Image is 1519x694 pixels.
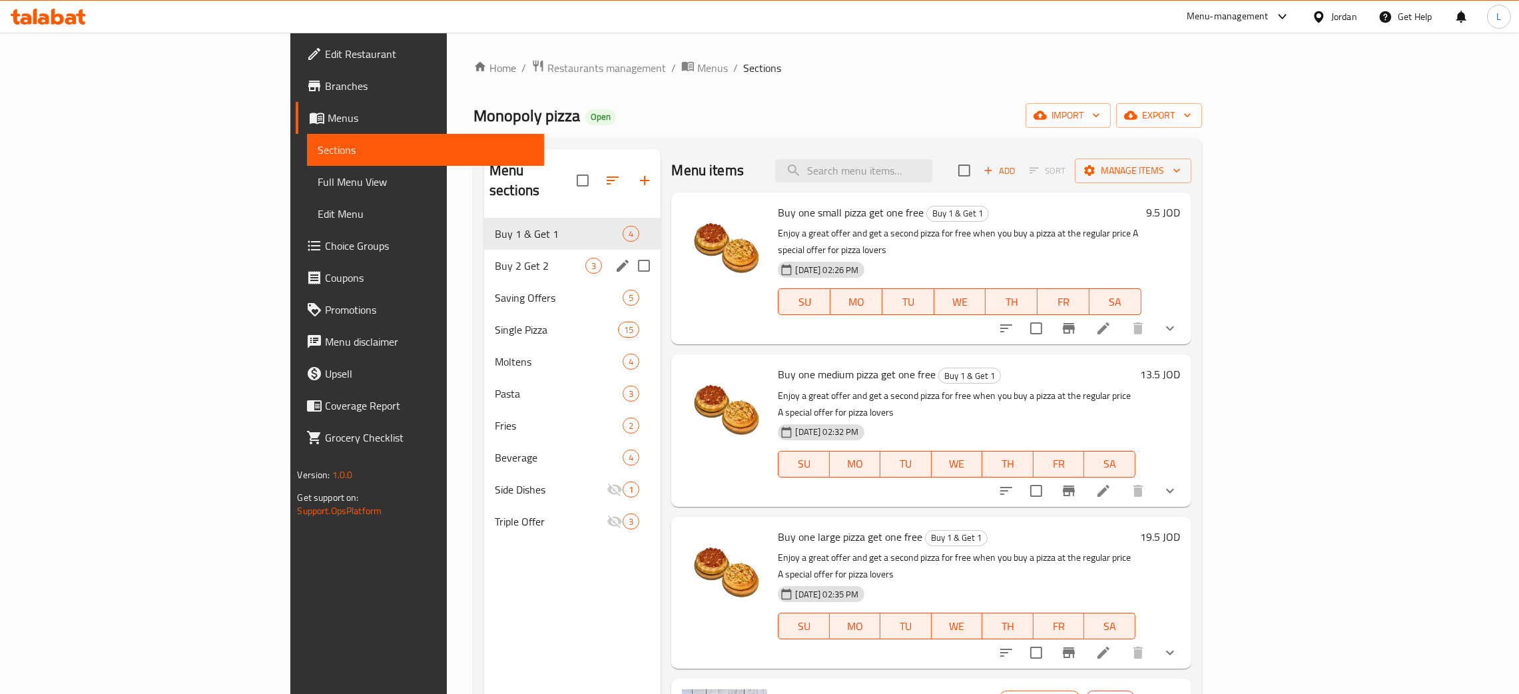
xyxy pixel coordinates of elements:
[1122,637,1154,669] button: delete
[307,198,544,230] a: Edit Menu
[296,230,544,262] a: Choice Groups
[1022,477,1050,505] span: Select to update
[886,617,926,636] span: TU
[990,637,1022,669] button: sort-choices
[671,60,676,76] li: /
[325,238,533,254] span: Choice Groups
[495,386,623,402] span: Pasta
[1053,312,1085,344] button: Branch-specific-item
[325,334,533,350] span: Menu disclaimer
[296,70,544,102] a: Branches
[1122,312,1154,344] button: delete
[982,163,1018,178] span: Add
[743,60,781,76] span: Sections
[585,111,616,123] span: Open
[932,451,982,478] button: WE
[1053,475,1085,507] button: Branch-specific-item
[939,368,1000,384] span: Buy 1 & Get 1
[1089,288,1141,315] button: SA
[784,454,824,474] span: SU
[830,613,880,639] button: MO
[484,314,661,346] div: Single Pizza15
[830,288,882,315] button: MO
[296,38,544,70] a: Edit Restaurant
[623,354,639,370] div: items
[978,161,1021,181] span: Add item
[926,206,989,222] div: Buy 1 & Get 1
[778,388,1135,421] p: Enjoy a great offer and get a second pizza for free when you buy a pizza at the regular price A s...
[623,482,639,498] div: items
[296,422,544,454] a: Grocery Checklist
[629,165,661,196] button: Add section
[296,326,544,358] a: Menu disclaimer
[1036,107,1100,124] span: import
[619,324,639,336] span: 15
[623,388,639,400] span: 3
[882,288,934,315] button: TU
[307,134,544,166] a: Sections
[495,450,623,466] span: Beverage
[671,161,744,180] h2: Menu items
[495,482,607,498] div: Side Dishes
[318,174,533,190] span: Full Menu View
[1331,9,1357,24] div: Jordan
[495,226,623,242] span: Buy 1 & Get 1
[784,617,824,636] span: SU
[1116,103,1202,128] button: export
[484,442,661,474] div: Beverage4
[325,302,533,318] span: Promotions
[778,613,829,639] button: SU
[1154,637,1186,669] button: show more
[623,484,639,496] span: 1
[1187,9,1269,25] div: Menu-management
[495,354,623,370] div: Moltens
[585,258,602,274] div: items
[325,46,533,62] span: Edit Restaurant
[1122,475,1154,507] button: delete
[835,617,875,636] span: MO
[623,450,639,466] div: items
[932,613,982,639] button: WE
[296,102,544,134] a: Menus
[623,228,639,240] span: 4
[296,390,544,422] a: Coverage Report
[484,378,661,410] div: Pasta3
[328,110,533,126] span: Menus
[1084,451,1135,478] button: SA
[1162,645,1178,661] svg: Show Choices
[1095,645,1111,661] a: Edit menu item
[1038,288,1089,315] button: FR
[1026,103,1111,128] button: import
[778,288,830,315] button: SU
[484,506,661,537] div: Triple Offer3
[307,166,544,198] a: Full Menu View
[986,288,1038,315] button: TH
[325,270,533,286] span: Coupons
[297,502,382,520] a: Support.OpsPlatform
[569,167,597,194] span: Select all sections
[623,514,639,529] div: items
[495,290,623,306] div: Saving Offers
[1075,159,1191,183] button: Manage items
[607,482,623,498] svg: Inactive section
[982,451,1033,478] button: TH
[1039,454,1079,474] span: FR
[988,617,1028,636] span: TH
[607,514,623,529] svg: Inactive section
[623,418,639,434] div: items
[623,516,639,528] span: 3
[495,418,623,434] span: Fries
[978,161,1021,181] button: Add
[1034,613,1084,639] button: FR
[585,109,616,125] div: Open
[682,527,767,613] img: Buy one large pizza get one free
[1022,314,1050,342] span: Select to update
[784,292,825,312] span: SU
[597,165,629,196] span: Sort sections
[1141,527,1181,546] h6: 19.5 JOD
[1039,617,1079,636] span: FR
[484,212,661,543] nav: Menu sections
[990,475,1022,507] button: sort-choices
